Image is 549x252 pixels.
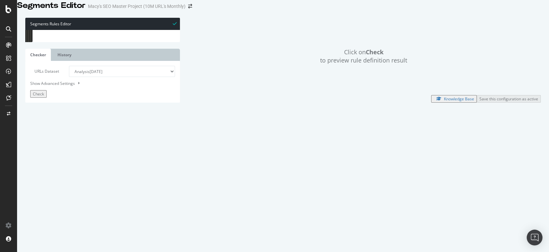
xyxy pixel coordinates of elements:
div: Segments Rules Editor [25,18,180,30]
button: Save this configuration as active [477,95,541,103]
strong: Check [366,48,384,56]
div: arrow-right-arrow-left [188,4,192,9]
div: Show Advanced Settings [25,80,170,87]
span: Syntax is valid [173,20,177,27]
div: Open Intercom Messenger [527,230,542,245]
div: Save this configuration as active [479,96,538,102]
a: Checker [25,49,51,61]
a: Knowledge Base [431,96,477,101]
a: History [53,49,77,61]
button: Knowledge Base [431,95,477,103]
span: Check [33,91,44,97]
div: Macy's SEO Master Project (10M URL's Monthly) [88,3,186,10]
span: Click on to preview rule definition result [320,48,407,65]
button: Check [30,90,47,98]
label: URLs Dataset [25,66,64,77]
div: Knowledge Base [444,96,474,102]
